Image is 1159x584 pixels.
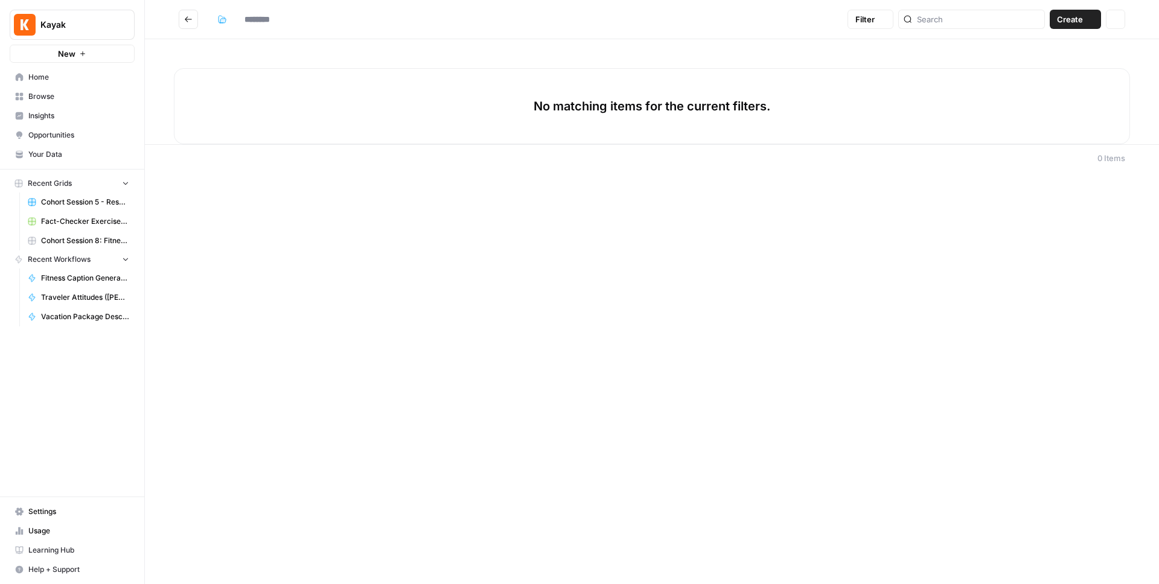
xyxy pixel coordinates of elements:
span: New [58,48,75,60]
a: Fact-Checker Exercises ([PERSON_NAME]) Grid [22,212,135,231]
a: Insights [10,106,135,125]
button: Go back [179,10,198,29]
button: Recent Workflows [10,250,135,268]
span: Vacation Package Description Generator (AndreCova) [41,311,129,322]
a: Usage [10,521,135,541]
input: Search [917,13,1039,25]
p: No matching items for the current filters. [534,98,770,115]
button: Workspace: Kayak [10,10,135,40]
button: Filter [848,10,893,29]
span: Help + Support [28,564,129,575]
a: Browse [10,87,135,106]
span: Cohort Session 5 - Research ([PERSON_NAME]) [41,197,129,208]
a: Opportunities [10,125,135,145]
span: Fact-Checker Exercises ([PERSON_NAME]) Grid [41,216,129,227]
button: New [10,45,135,63]
a: Learning Hub [10,541,135,560]
button: Recent Grids [10,174,135,192]
a: Cohort Session 5 - Research ([PERSON_NAME]) [22,192,135,212]
a: Vacation Package Description Generator (AndreCova) [22,307,135,326]
span: Filter [855,13,875,25]
button: Create [1050,10,1101,29]
span: Recent Grids [28,178,72,189]
span: Cohort Session 8: Fitness Grid (Sample) [41,235,129,246]
span: Fitness Caption Generator ([PERSON_NAME]) [41,273,129,284]
span: Recent Workflows [28,254,91,265]
a: Your Data [10,145,135,164]
div: 0 Items [1097,152,1125,164]
a: Traveler Attitudes ([PERSON_NAME]) [22,288,135,307]
button: Help + Support [10,560,135,579]
a: Cohort Session 8: Fitness Grid (Sample) [22,231,135,250]
span: Opportunities [28,130,129,141]
span: Browse [28,91,129,102]
span: Traveler Attitudes ([PERSON_NAME]) [41,292,129,303]
span: Usage [28,525,129,536]
span: Your Data [28,149,129,160]
a: Settings [10,502,135,521]
span: Create [1057,13,1083,25]
span: Learning Hub [28,545,129,556]
a: Fitness Caption Generator ([PERSON_NAME]) [22,268,135,288]
img: Kayak Logo [14,14,36,36]
a: Home [10,68,135,87]
span: Insights [28,110,129,121]
span: Settings [28,506,129,517]
span: Home [28,72,129,83]
span: Kayak [40,19,113,31]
